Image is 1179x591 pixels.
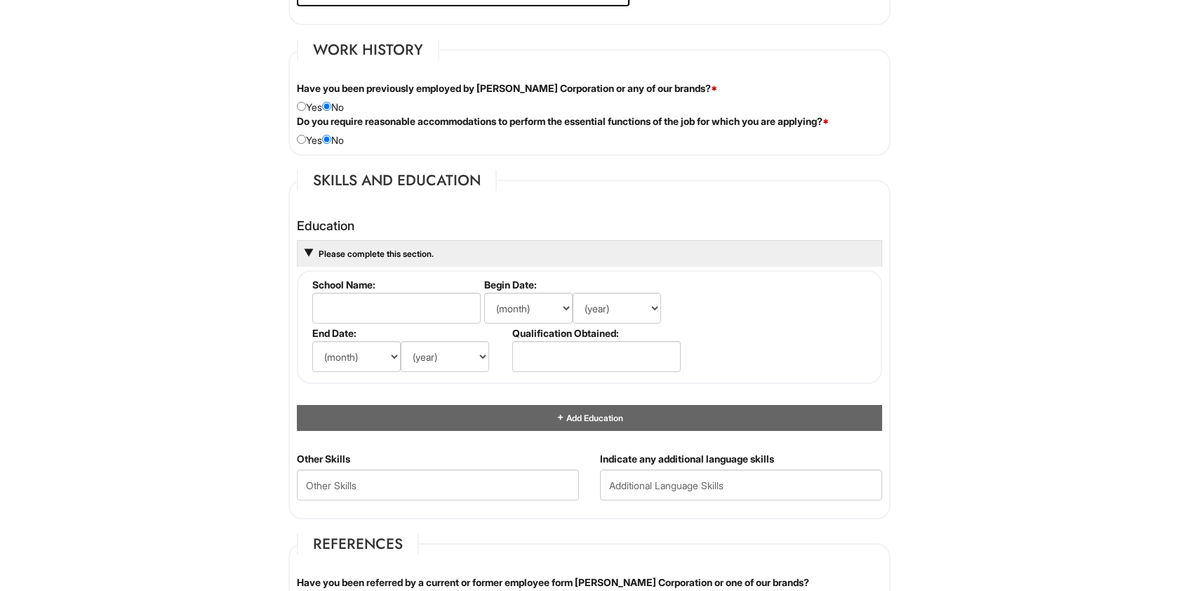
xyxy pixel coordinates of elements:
label: Qualification Obtained: [512,327,679,339]
label: Have you been referred by a current or former employee form [PERSON_NAME] Corporation or one of o... [297,576,809,590]
legend: Work History [297,39,439,60]
label: Begin Date: [484,279,679,291]
input: Other Skills [297,470,579,500]
div: Yes No [286,114,893,147]
input: Additional Language Skills [600,470,882,500]
label: Other Skills [297,452,350,466]
label: Indicate any additional language skills [600,452,774,466]
label: School Name: [312,279,479,291]
a: Add Education [556,413,623,423]
label: End Date: [312,327,507,339]
span: Add Education [565,413,623,423]
legend: Skills and Education [297,170,497,191]
legend: References [297,533,419,555]
a: Please complete this section. [317,248,434,259]
h4: Education [297,219,882,233]
div: Yes No [286,81,893,114]
label: Have you been previously employed by [PERSON_NAME] Corporation or any of our brands? [297,81,717,95]
label: Do you require reasonable accommodations to perform the essential functions of the job for which ... [297,114,829,128]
